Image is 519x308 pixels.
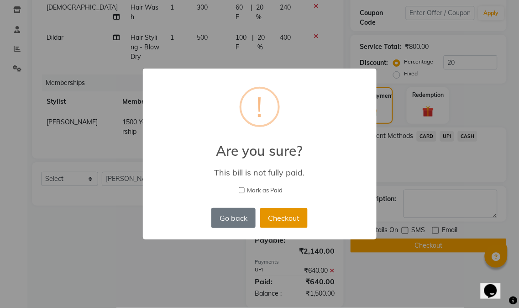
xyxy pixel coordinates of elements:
iframe: chat widget [481,271,510,299]
input: Mark as Paid [239,187,245,193]
span: Mark as Paid [247,186,283,195]
button: Checkout [260,208,308,228]
div: This bill is not fully paid. [156,167,363,178]
div: ! [257,89,263,125]
h2: Are you sure? [143,132,377,159]
button: Go back [211,208,255,228]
